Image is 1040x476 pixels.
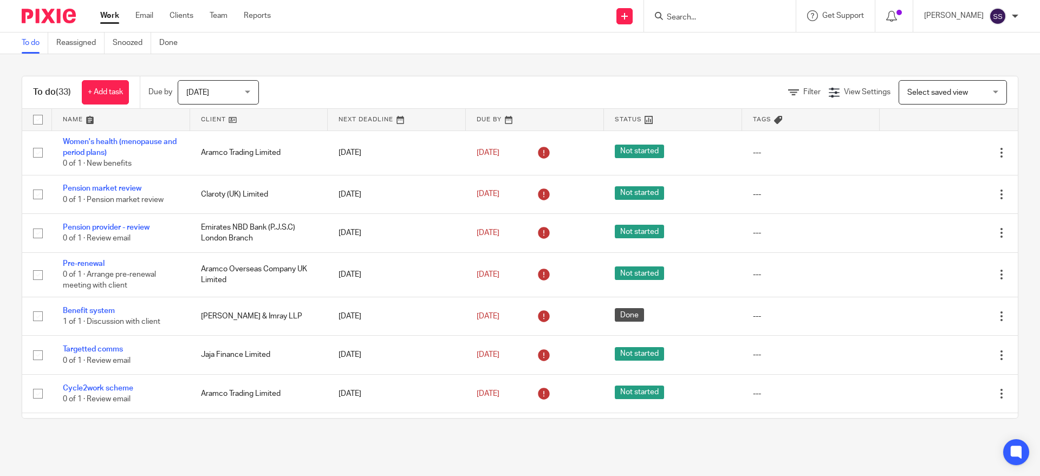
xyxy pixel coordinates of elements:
[63,160,132,167] span: 0 of 1 · New benefits
[615,186,664,200] span: Not started
[190,252,328,297] td: Aramco Overseas Company UK Limited
[666,13,763,23] input: Search
[63,395,131,403] span: 0 of 1 · Review email
[33,87,71,98] h1: To do
[328,336,466,374] td: [DATE]
[170,10,193,21] a: Clients
[615,266,664,280] span: Not started
[477,390,499,397] span: [DATE]
[477,149,499,157] span: [DATE]
[753,269,869,280] div: ---
[822,12,864,19] span: Get Support
[22,9,76,23] img: Pixie
[753,388,869,399] div: ---
[113,32,151,54] a: Snoozed
[328,214,466,252] td: [DATE]
[190,413,328,452] td: [PERSON_NAME] Cundell Engineers Limited
[844,88,890,96] span: View Settings
[186,89,209,96] span: [DATE]
[63,318,160,325] span: 1 of 1 · Discussion with client
[56,88,71,96] span: (33)
[328,413,466,452] td: [DATE]
[477,271,499,278] span: [DATE]
[753,116,771,122] span: Tags
[82,80,129,105] a: + Add task
[328,374,466,413] td: [DATE]
[615,386,664,399] span: Not started
[190,297,328,336] td: [PERSON_NAME] & Imray LLP
[63,357,131,364] span: 0 of 1 · Review email
[477,312,499,320] span: [DATE]
[615,347,664,361] span: Not started
[753,349,869,360] div: ---
[190,131,328,175] td: Aramco Trading Limited
[22,32,48,54] a: To do
[210,10,227,21] a: Team
[615,308,644,322] span: Done
[190,214,328,252] td: Emirates NBD Bank (P.J.S.C) London Branch
[328,252,466,297] td: [DATE]
[615,225,664,238] span: Not started
[135,10,153,21] a: Email
[328,131,466,175] td: [DATE]
[63,260,105,268] a: Pre-renewal
[803,88,821,96] span: Filter
[56,32,105,54] a: Reassigned
[477,191,499,198] span: [DATE]
[63,307,115,315] a: Benefit system
[63,271,156,290] span: 0 of 1 · Arrange pre-renewal meeting with client
[63,138,177,157] a: Women's health (menopause and period plans)
[924,10,984,21] p: [PERSON_NAME]
[63,185,141,192] a: Pension market review
[63,384,133,392] a: Cycle2work scheme
[190,336,328,374] td: Jaja Finance Limited
[244,10,271,21] a: Reports
[328,175,466,213] td: [DATE]
[190,175,328,213] td: Claroty (UK) Limited
[190,374,328,413] td: Aramco Trading Limited
[100,10,119,21] a: Work
[477,229,499,237] span: [DATE]
[148,87,172,97] p: Due by
[63,224,149,231] a: Pension provider - review
[753,311,869,322] div: ---
[753,189,869,200] div: ---
[63,345,123,353] a: Targetted comms
[615,145,664,158] span: Not started
[753,147,869,158] div: ---
[63,234,131,242] span: 0 of 1 · Review email
[907,89,968,96] span: Select saved view
[159,32,186,54] a: Done
[63,196,164,204] span: 0 of 1 · Pension market review
[753,227,869,238] div: ---
[328,297,466,336] td: [DATE]
[477,351,499,358] span: [DATE]
[989,8,1006,25] img: svg%3E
